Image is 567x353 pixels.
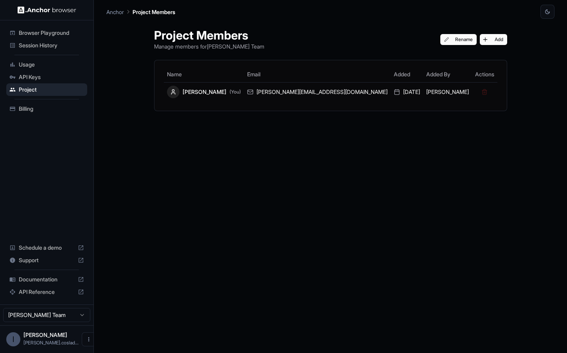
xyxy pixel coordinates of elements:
[6,103,87,115] div: Billing
[480,34,507,45] button: Add
[394,88,420,96] div: [DATE]
[106,8,124,16] p: Anchor
[154,28,264,42] h1: Project Members
[19,61,84,68] span: Usage
[391,67,423,82] th: Added
[6,332,20,346] div: l
[6,286,87,298] div: API Reference
[23,340,79,346] span: lorenzo.coslado@gmail.com
[6,254,87,267] div: Support
[472,67,497,82] th: Actions
[230,89,241,95] span: (You)
[106,7,175,16] nav: breadcrumb
[6,273,87,286] div: Documentation
[167,86,241,98] div: [PERSON_NAME]
[154,42,264,50] p: Manage members for [PERSON_NAME] Team
[133,8,175,16] p: Project Members
[19,86,84,94] span: Project
[82,332,96,346] button: Open menu
[19,105,84,113] span: Billing
[19,73,84,81] span: API Keys
[23,331,67,338] span: lorenzo coslado
[18,6,76,14] img: Anchor Logo
[19,276,75,283] span: Documentation
[247,88,388,96] div: [PERSON_NAME][EMAIL_ADDRESS][DOMAIN_NAME]
[19,288,75,296] span: API Reference
[19,256,75,264] span: Support
[19,244,75,252] span: Schedule a demo
[6,71,87,83] div: API Keys
[244,67,391,82] th: Email
[6,241,87,254] div: Schedule a demo
[423,82,472,101] td: [PERSON_NAME]
[164,67,244,82] th: Name
[6,58,87,71] div: Usage
[19,29,84,37] span: Browser Playground
[6,39,87,52] div: Session History
[423,67,472,82] th: Added By
[6,27,87,39] div: Browser Playground
[19,41,84,49] span: Session History
[440,34,477,45] button: Rename
[6,83,87,96] div: Project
